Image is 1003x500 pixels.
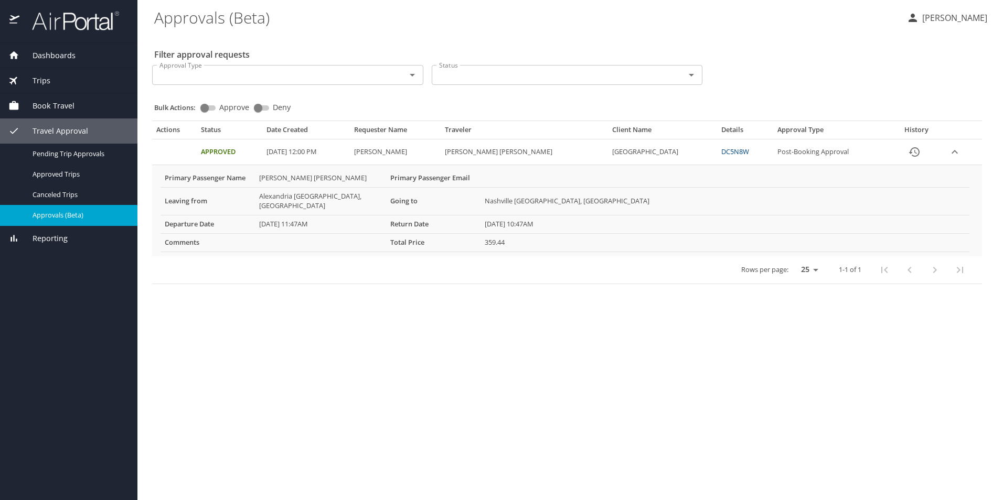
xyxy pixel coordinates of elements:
th: Going to [386,187,481,215]
span: Dashboards [19,50,76,61]
td: [DATE] 10:47AM [481,215,969,233]
td: Alexandria [GEOGRAPHIC_DATA], [GEOGRAPHIC_DATA] [255,187,386,215]
th: Return Date [386,215,481,233]
h1: Approvals (Beta) [154,1,898,34]
th: Actions [152,125,197,139]
img: airportal-logo.png [20,10,119,31]
th: Leaving from [161,187,255,215]
th: Client Name [608,125,718,139]
th: Details [717,125,773,139]
th: Status [197,125,262,139]
button: expand row [947,144,963,160]
span: Travel Approval [19,125,88,137]
p: Rows per page: [741,266,788,273]
a: DC5N8W [721,147,749,156]
img: icon-airportal.png [9,10,20,31]
button: History [902,139,927,165]
span: Book Travel [19,100,74,112]
th: Departure Date [161,215,255,233]
span: Pending Trip Approvals [33,149,125,159]
th: Approval Type [773,125,890,139]
p: [PERSON_NAME] [919,12,987,24]
th: Date Created [262,125,350,139]
th: Comments [161,233,255,252]
span: Approved Trips [33,169,125,179]
td: Approved [197,139,262,165]
th: Traveler [441,125,607,139]
td: Nashville [GEOGRAPHIC_DATA], [GEOGRAPHIC_DATA] [481,187,969,215]
button: [PERSON_NAME] [902,8,991,27]
th: Total Price [386,233,481,252]
h2: Filter approval requests [154,46,250,63]
td: 359.44 [481,233,969,252]
th: Requester Name [350,125,441,139]
td: [DATE] 12:00 PM [262,139,350,165]
span: Canceled Trips [33,190,125,200]
td: [GEOGRAPHIC_DATA] [608,139,718,165]
td: [PERSON_NAME] [PERSON_NAME] [441,139,607,165]
td: [PERSON_NAME] [PERSON_NAME] [255,169,386,187]
th: History [890,125,943,139]
table: More info for approvals [161,169,969,252]
span: Approvals (Beta) [33,210,125,220]
span: Reporting [19,233,68,244]
span: Trips [19,75,50,86]
td: [DATE] 11:47AM [255,215,386,233]
td: Post-Booking Approval [773,139,890,165]
p: 1-1 of 1 [839,266,861,273]
span: Deny [273,104,291,111]
td: [PERSON_NAME] [350,139,441,165]
th: Primary Passenger Email [386,169,481,187]
button: Open [684,68,699,82]
span: Approve [219,104,249,111]
p: Bulk Actions: [154,103,204,112]
table: Approval table [152,125,982,284]
button: Open [405,68,420,82]
th: Primary Passenger Name [161,169,255,187]
select: rows per page [793,262,822,277]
